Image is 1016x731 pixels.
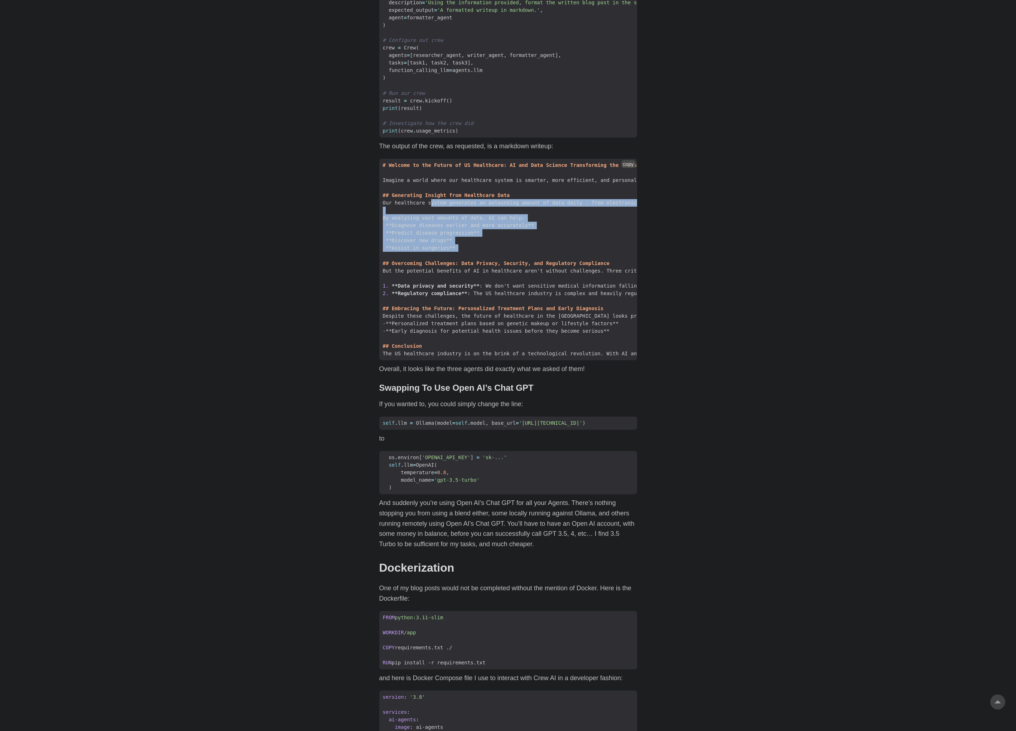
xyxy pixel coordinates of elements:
span: But the potential benefits of AI in healthcare aren't without challenges. Three critical areas re... [379,267,740,275]
span: () [446,98,452,104]
span: **Regulatory compliance** [392,290,467,296]
span: = [398,45,401,51]
span: ) [455,128,458,134]
span: result [383,98,401,104]
span: - [383,222,386,228]
span: os [389,455,395,460]
span: , [425,60,428,66]
span: self [389,462,401,468]
span: FROM [383,615,395,620]
span: **Diagnose diseases earlier and more accurately** [379,222,538,229]
span: ], [467,60,473,66]
p: The output of the crew, as requested, is a markdown writeup: [379,141,637,152]
span: model [471,420,486,426]
span: **Predict disease progression** [379,229,483,237]
span: = [407,52,410,58]
span: : [404,694,407,700]
span: , [461,52,464,58]
span: researcher_agent [413,52,461,58]
span: , [504,52,506,58]
span: [ [410,52,413,58]
p: And suddenly you’re using Open AI’s Chat GPT for all your Agents. There’s nothing stopping you fr... [379,498,637,549]
span: = [452,420,455,426]
span: : We don't want sensitive medical information falling into the wrong hands. [379,282,710,290]
span: , [446,60,449,66]
span: result [401,105,419,111]
span: crew [410,98,422,104]
span: formatter_agent [510,52,555,58]
span: 'gpt-3.5-turbo' [434,477,480,483]
span: ## Overcoming Challenges: Data Privacy, Security, and Regulatory Compliance [383,260,610,266]
span: environ [398,455,419,460]
span: llm [404,462,413,468]
span: **Personalized treatment plans based on genetic makeup or lifestyle factors** [379,320,622,327]
span: : [416,717,419,722]
span: python:3.11-slim [395,615,443,620]
span: services [383,709,407,715]
span: agents [389,52,407,58]
span: 1. [383,283,389,289]
span: ( [398,105,401,111]
span: = [434,470,437,475]
span: base_url [492,420,516,426]
span: writer_agent [467,52,504,58]
span: : [407,709,410,715]
span: . [413,128,416,134]
span: ], [555,52,561,58]
span: WORKDIR [383,630,404,635]
span: - [383,321,386,326]
span: ## Embracing the Future: Personalized Treatment Plans and Early Diagnosis [383,306,604,311]
span: model [437,420,452,426]
span: = [434,7,437,13]
span: pip install -r requirements.txt [379,659,489,667]
span: 2. [383,290,389,296]
span: - [383,245,386,251]
span: Ollama [416,420,434,426]
span: , [446,470,449,475]
span: tasks [389,60,404,66]
button: copy [621,160,636,168]
span: task3 [452,60,467,66]
span: ( [434,420,437,426]
span: print [383,105,398,111]
h2: Dockerization [379,561,637,574]
span: = [431,477,434,483]
span: ) [383,75,386,81]
span: - [383,328,386,334]
span: - [383,230,386,236]
span: expected_output [389,7,434,13]
span: = [404,15,407,20]
span: Our healthcare system generates an astounding amount of data daily - from electronic health recor... [379,199,934,207]
span: model_name [401,477,431,483]
p: If you wanted to, you could simply change the line: [379,399,637,409]
span: ( [434,462,437,468]
span: . [422,98,425,104]
span: **Discover new drugs** [379,237,456,244]
p: One of my blog posts would not be completed without the mention of Docker. Here is the Dockerfile: [379,583,637,604]
span: agent [389,15,404,20]
span: = [410,420,413,426]
h3: Swapping To Use Open AI’s Chat GPT [379,383,637,393]
span: # Configure out crew [383,37,443,43]
p: to [379,433,637,444]
span: llm [398,420,407,426]
span: . [395,420,398,426]
span: 0.8 [437,470,446,475]
span: llm [473,67,482,73]
span: usage_metrics [416,128,455,134]
span: : [410,724,413,730]
span: . [401,462,404,468]
span: # Investigate how the crew did [383,120,473,126]
span: # Run our crew [383,90,425,96]
span: **Early diagnosis for potential health issues before they become serious** [379,327,613,335]
a: go to top [990,694,1005,710]
span: Crew [404,45,416,51]
span: ai-agents [416,724,443,730]
span: COPY [383,645,395,650]
span: crew [383,45,395,51]
span: requirements.txt ./ [379,644,456,651]
span: ## Generating Insight from Healthcare Data [383,192,510,198]
span: = [516,420,519,426]
span: 'OPENAI_API_KEY' [422,455,470,460]
span: 'A formatted writeup in markdown.' [437,7,540,13]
